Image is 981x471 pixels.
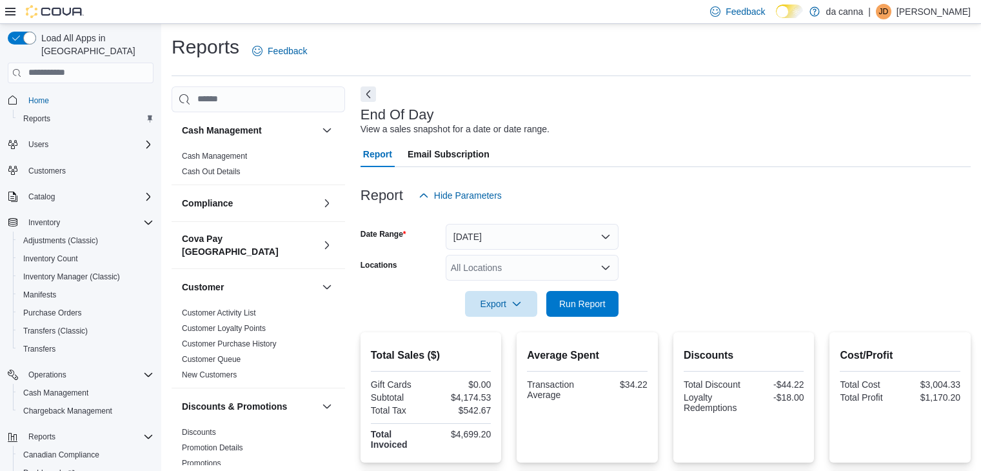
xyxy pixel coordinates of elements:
[182,124,262,137] h3: Cash Management
[247,38,312,64] a: Feedback
[433,392,491,403] div: $4,174.53
[182,443,243,452] a: Promotion Details
[868,4,871,19] p: |
[18,251,83,266] a: Inventory Count
[182,355,241,364] a: Customer Queue
[903,392,960,403] div: $1,170.20
[182,459,221,468] a: Promotions
[371,379,428,390] div: Gift Cards
[23,272,120,282] span: Inventory Manager (Classic)
[23,137,154,152] span: Users
[363,141,392,167] span: Report
[182,232,317,258] button: Cova Pay [GEOGRAPHIC_DATA]
[182,400,287,413] h3: Discounts & Promotions
[361,86,376,102] button: Next
[319,195,335,211] button: Compliance
[182,370,237,379] a: New Customers
[826,4,864,19] p: da canna
[3,214,159,232] button: Inventory
[28,139,48,150] span: Users
[18,305,154,321] span: Purchase Orders
[18,233,154,248] span: Adjustments (Classic)
[23,308,82,318] span: Purchase Orders
[13,304,159,322] button: Purchase Orders
[18,385,154,401] span: Cash Management
[319,279,335,295] button: Customer
[684,348,804,363] h2: Discounts
[182,458,221,468] span: Promotions
[23,450,99,460] span: Canadian Compliance
[879,4,889,19] span: JD
[3,428,159,446] button: Reports
[182,443,243,453] span: Promotion Details
[13,250,159,268] button: Inventory Count
[18,403,117,419] a: Chargeback Management
[371,405,428,416] div: Total Tax
[897,4,971,19] p: [PERSON_NAME]
[182,370,237,380] span: New Customers
[776,5,803,18] input: Dark Mode
[18,269,125,285] a: Inventory Manager (Classic)
[18,251,154,266] span: Inventory Count
[23,254,78,264] span: Inventory Count
[18,287,154,303] span: Manifests
[319,123,335,138] button: Cash Management
[903,379,960,390] div: $3,004.33
[18,111,55,126] a: Reports
[433,429,491,439] div: $4,699.20
[28,432,55,442] span: Reports
[18,341,154,357] span: Transfers
[840,348,960,363] h2: Cost/Profit
[23,163,71,179] a: Customers
[182,323,266,334] span: Customer Loyalty Points
[840,392,897,403] div: Total Profit
[319,399,335,414] button: Discounts & Promotions
[28,95,49,106] span: Home
[473,291,530,317] span: Export
[182,308,256,317] a: Customer Activity List
[28,217,60,228] span: Inventory
[18,447,104,463] a: Canadian Compliance
[182,400,317,413] button: Discounts & Promotions
[13,286,159,304] button: Manifests
[371,348,491,363] h2: Total Sales ($)
[182,166,241,177] span: Cash Out Details
[546,291,619,317] button: Run Report
[726,5,765,18] span: Feedback
[182,152,247,161] a: Cash Management
[18,305,87,321] a: Purchase Orders
[182,339,277,348] a: Customer Purchase History
[13,446,159,464] button: Canadian Compliance
[527,379,584,400] div: Transaction Average
[746,379,804,390] div: -$44.22
[527,348,648,363] h2: Average Spent
[361,107,434,123] h3: End Of Day
[182,124,317,137] button: Cash Management
[13,402,159,420] button: Chargeback Management
[3,135,159,154] button: Users
[23,235,98,246] span: Adjustments (Classic)
[13,384,159,402] button: Cash Management
[182,428,216,437] a: Discounts
[23,326,88,336] span: Transfers (Classic)
[590,379,648,390] div: $34.22
[13,268,159,286] button: Inventory Manager (Classic)
[23,137,54,152] button: Users
[465,291,537,317] button: Export
[433,405,491,416] div: $542.67
[18,341,61,357] a: Transfers
[23,406,112,416] span: Chargeback Management
[3,188,159,206] button: Catalog
[13,340,159,358] button: Transfers
[23,388,88,398] span: Cash Management
[876,4,891,19] div: Jp Ding
[684,379,741,390] div: Total Discount
[268,45,307,57] span: Feedback
[559,297,606,310] span: Run Report
[28,166,66,176] span: Customers
[23,215,65,230] button: Inventory
[182,427,216,437] span: Discounts
[23,92,154,108] span: Home
[18,111,154,126] span: Reports
[371,429,408,450] strong: Total Invoiced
